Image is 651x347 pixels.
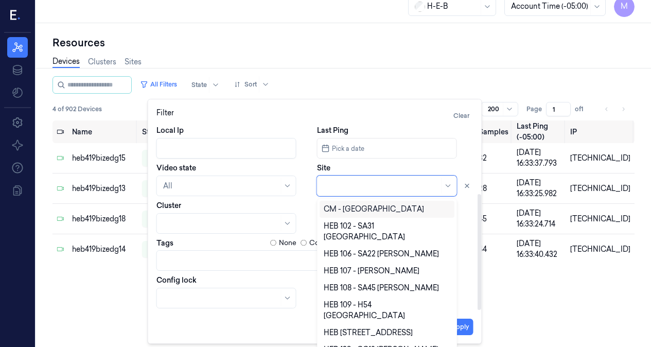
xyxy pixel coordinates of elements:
[156,239,173,247] label: Tags
[324,221,450,242] div: HEB 102 - SA31 [GEOGRAPHIC_DATA]
[570,214,630,224] div: [TECHNICAL_ID]
[479,244,508,255] div: 44
[324,266,419,276] div: HEB 107 - [PERSON_NAME]
[156,108,473,124] div: Filter
[479,214,508,224] div: 45
[517,178,562,199] div: [DATE] 16:33:25.982
[156,200,181,211] label: Cluster
[317,125,348,135] label: Last Ping
[570,244,630,255] div: [TECHNICAL_ID]
[142,180,181,197] div: ready
[68,120,138,143] th: Name
[517,147,562,169] div: [DATE] 16:33:37.793
[72,214,134,224] div: heb419bizedg18
[324,204,424,215] div: CM - [GEOGRAPHIC_DATA]
[125,57,142,67] a: Sites
[52,105,102,114] span: 4 of 902 Devices
[570,153,630,164] div: [TECHNICAL_ID]
[279,238,296,248] label: None
[517,208,562,230] div: [DATE] 16:33:24.714
[447,319,473,335] button: Apply
[324,327,413,338] div: HEB [STREET_ADDRESS]
[142,241,181,257] div: ready
[449,108,473,124] button: Clear
[600,102,630,116] nav: pagination
[52,56,80,68] a: Devices
[142,211,181,227] div: ready
[72,153,134,164] div: heb419bizedg15
[526,105,542,114] span: Page
[330,144,364,153] span: Pick a date
[136,76,181,93] button: All Filters
[156,275,197,285] label: Config lock
[317,138,457,159] button: Pick a date
[566,120,635,143] th: IP
[324,300,450,321] div: HEB 109 - H54 [GEOGRAPHIC_DATA]
[52,36,635,50] div: Resources
[142,150,181,166] div: ready
[88,57,116,67] a: Clusters
[570,183,630,194] div: [TECHNICAL_ID]
[324,249,439,259] div: HEB 106 - SA22 [PERSON_NAME]
[309,238,351,248] label: Contains any
[513,120,566,143] th: Last Ping (-05:00)
[72,183,134,194] div: heb419bizedg13
[324,283,439,293] div: HEB 108 - SA45 [PERSON_NAME]
[479,183,508,194] div: 28
[317,163,330,173] label: Site
[474,120,513,143] th: Samples
[156,163,196,173] label: Video state
[156,125,184,135] label: Local Ip
[479,153,508,164] div: 32
[517,238,562,260] div: [DATE] 16:33:40.432
[138,120,185,143] th: State
[575,105,591,114] span: of 1
[72,244,134,255] div: heb419bizedg14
